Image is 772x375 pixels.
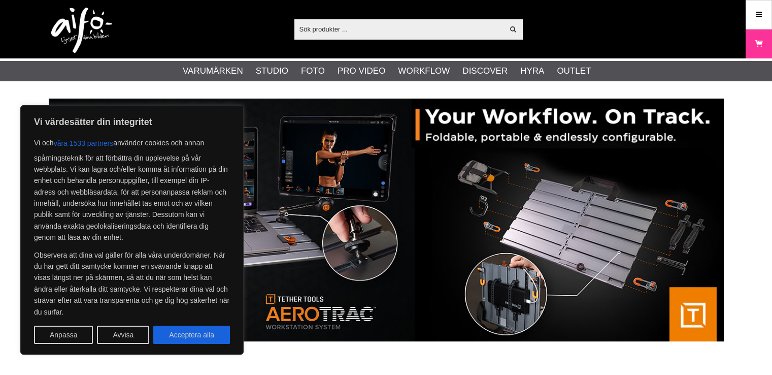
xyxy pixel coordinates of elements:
a: Workflow [398,65,450,78]
a: Varumärken [183,65,243,78]
input: Sök produkter ... [294,21,504,37]
a: Studio [256,65,288,78]
a: Foto [301,65,325,78]
p: Vi värdesätter din integritet [34,116,230,128]
p: Observera att dina val gäller för alla våra underdomäner. När du har gett ditt samtycke kommer en... [34,249,230,318]
button: våra 1533 partners [54,134,114,152]
button: Avvisa [97,326,149,344]
a: Outlet [557,65,591,78]
img: logo.png [51,8,112,53]
a: Pro Video [338,65,385,78]
button: Anpassa [34,326,93,344]
p: Vi och använder cookies och annan spårningsteknik för att förbättra din upplevelse på vår webbpla... [34,134,230,243]
div: Vi värdesätter din integritet [20,105,244,355]
img: Annons:007 banner-header-aerotrac-1390x500.jpg [49,99,724,341]
button: Acceptera alla [153,326,230,344]
a: Hyra [520,65,544,78]
a: Discover [462,65,508,78]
